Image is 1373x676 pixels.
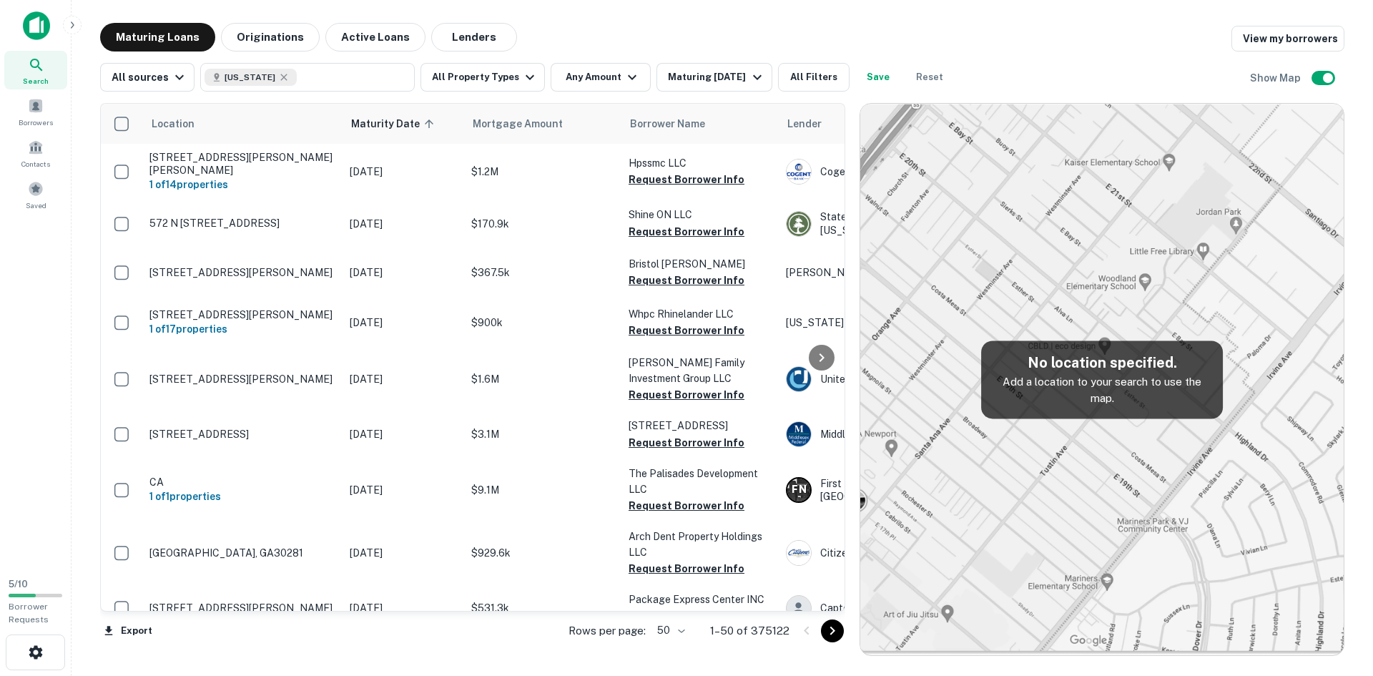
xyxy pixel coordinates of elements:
p: $367.5k [471,265,614,280]
a: Saved [4,175,67,214]
p: Add a location to your search to use the map. [993,373,1211,407]
span: Location [151,115,195,132]
p: [DATE] [350,426,457,442]
p: [PERSON_NAME] Family Investment Group LLC [629,355,772,386]
p: [STREET_ADDRESS] [149,428,335,441]
img: picture [787,422,811,446]
p: $170.9k [471,216,614,232]
span: Maturity Date [351,115,438,132]
div: State Bank Of [GEOGRAPHIC_DATA][US_STATE] [786,210,1000,236]
p: Whpc Rhinelander LLC [629,306,772,322]
p: [PERSON_NAME] Fargo Bank NA [786,265,1000,280]
a: View my borrowers [1231,26,1344,52]
div: Captex Bank [786,595,1000,621]
img: picture [787,541,811,565]
th: Mortgage Amount [464,104,621,144]
th: Borrower Name [621,104,779,144]
p: Hpssmc LLC [629,155,772,171]
p: Rows per page: [569,622,646,640]
p: The Palisades Development LLC [629,466,772,497]
p: F N [792,482,806,497]
p: Shine ON LLC [629,207,772,222]
button: Save your search to get updates of matches that match your search criteria. [855,63,901,92]
button: Request Borrower Info [629,560,744,577]
div: Cogent Bank [786,159,1000,185]
p: [STREET_ADDRESS] [629,418,772,433]
div: First National Bank Of [GEOGRAPHIC_DATA][US_STATE] [786,477,1000,503]
button: Maturing [DATE] [656,63,772,92]
button: Active Loans [325,23,425,52]
iframe: Chat Widget [1301,562,1373,630]
p: [DATE] [350,482,457,498]
p: Arch Dent Property Holdings LLC [629,529,772,560]
span: Mortgage Amount [473,115,581,132]
div: 50 [651,620,687,641]
button: Export [100,620,156,642]
button: Request Borrower Info [629,322,744,339]
span: [US_STATE] [225,71,275,84]
p: Package Express Center INC [629,592,772,607]
button: All Property Types [420,63,545,92]
th: Location [142,104,343,144]
button: All sources [100,63,195,92]
th: Maturity Date [343,104,464,144]
p: [STREET_ADDRESS][PERSON_NAME] [149,373,335,386]
p: [DATE] [350,265,457,280]
button: Request Borrower Info [629,386,744,403]
span: 5 / 10 [9,579,28,589]
div: United Community Bank [786,366,1000,392]
span: Borrowers [19,117,53,128]
p: 572 N [STREET_ADDRESS] [149,217,335,230]
div: Borrowers [4,92,67,131]
button: Request Borrower Info [629,223,744,240]
div: Citizens Bank [US_STATE] [786,540,1000,566]
p: [STREET_ADDRESS][PERSON_NAME] [149,602,335,614]
h6: Show Map [1250,70,1303,86]
p: Bristol [PERSON_NAME] [629,256,772,272]
button: Reset [907,63,953,92]
button: Any Amount [551,63,651,92]
button: Request Borrower Info [629,497,744,514]
button: Request Borrower Info [629,608,744,625]
h6: 1 of 17 properties [149,321,335,337]
p: [STREET_ADDRESS][PERSON_NAME] [149,308,335,321]
p: $900k [471,315,614,330]
button: Request Borrower Info [629,272,744,289]
img: capitalize-icon.png [23,11,50,40]
span: Contacts [21,158,50,170]
button: Request Borrower Info [629,171,744,188]
p: $531.3k [471,600,614,616]
p: $9.1M [471,482,614,498]
p: [US_STATE] Housing Presevation Corp [786,315,1000,330]
p: [GEOGRAPHIC_DATA], GA30281 [149,547,335,559]
div: Maturing [DATE] [668,69,765,86]
button: Go to next page [821,619,844,642]
p: 1–50 of 375122 [710,622,789,640]
p: [STREET_ADDRESS][PERSON_NAME] [149,266,335,279]
span: Saved [26,200,46,211]
p: [DATE] [350,315,457,330]
button: Originations [221,23,320,52]
div: All sources [112,69,188,86]
h5: No location specified. [993,352,1211,373]
p: [DATE] [350,600,457,616]
p: $929.6k [471,545,614,561]
p: $1.2M [471,164,614,180]
a: Search [4,51,67,89]
p: [DATE] [350,545,457,561]
span: Borrower Name [630,115,705,132]
span: Search [23,75,49,87]
p: [DATE] [350,164,457,180]
img: map-placeholder.webp [860,104,1344,655]
p: $1.6M [471,371,614,387]
th: Lender [779,104,1008,144]
button: All Filters [778,63,850,92]
p: [STREET_ADDRESS][PERSON_NAME][PERSON_NAME] [149,151,335,177]
p: $3.1M [471,426,614,442]
img: picture [787,212,811,236]
a: Contacts [4,134,67,172]
div: Middlesex Federal Savings [786,421,1000,447]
